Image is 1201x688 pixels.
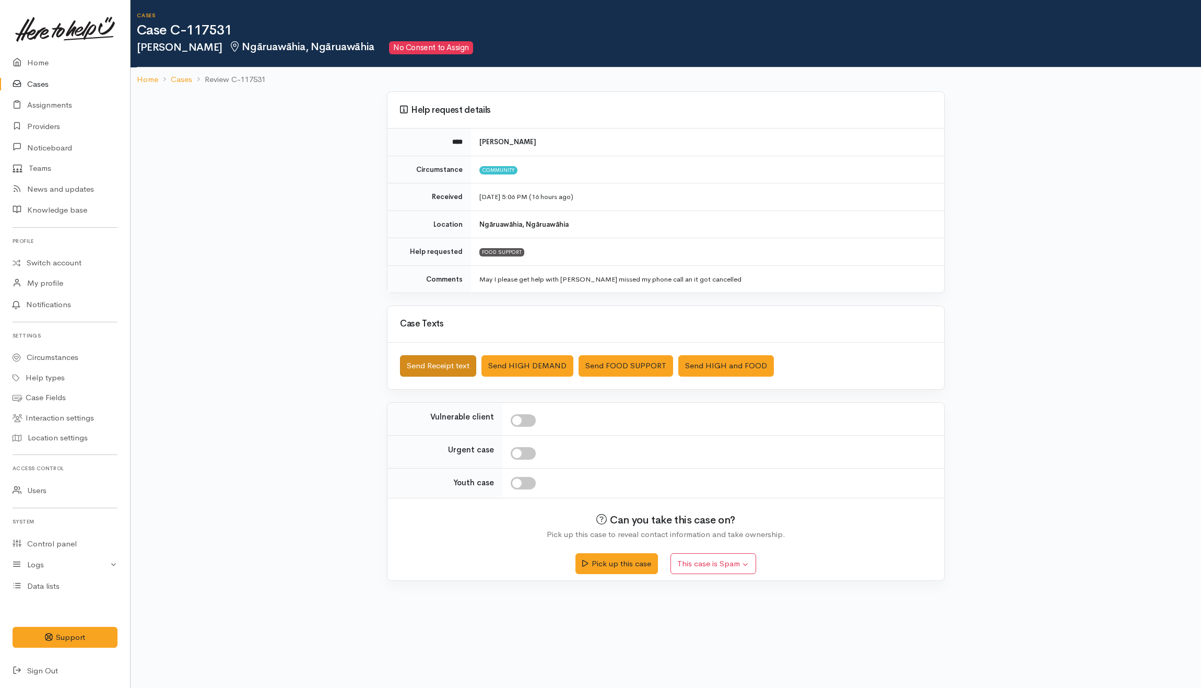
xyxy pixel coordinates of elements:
[479,248,524,256] div: FOOD SUPPORT
[400,502,932,526] h2: Can you take this case on?
[400,319,932,329] h3: Case Texts
[479,220,569,229] b: Ngāruawāhia, Ngāruawāhia
[137,74,158,86] a: Home
[400,105,932,115] h3: Help request details
[535,529,796,541] div: Pick up this case to reveal contact information and take ownership.
[479,137,536,146] b: [PERSON_NAME]
[453,477,494,489] label: Youth case
[229,40,374,53] span: Ngāruawāhia, Ngāruawāhia
[400,355,476,377] button: Send Receipt text
[579,355,673,377] button: Send FOOD SUPPORT
[13,515,117,529] h6: System
[387,156,471,183] td: Circumstance
[670,553,756,575] button: This case is Spam
[575,553,657,575] button: Pick up this case
[387,238,471,266] td: Help requested
[137,13,1201,18] h6: Cases
[131,67,1201,92] nav: breadcrumb
[481,355,573,377] button: Send HIGH DEMAND
[471,183,944,211] td: [DATE] 5:06 PM (16 hours ago)
[137,23,1201,38] h1: Case C-117531
[678,355,774,377] button: Send HIGH and FOOD
[13,461,117,475] h6: Access control
[13,627,117,648] button: Support
[171,74,192,86] a: Cases
[13,234,117,248] h6: Profile
[389,41,473,54] span: No Consent to Assign
[479,166,517,174] span: Community
[387,265,471,293] td: Comments
[471,265,944,293] td: May I please get help with [PERSON_NAME] missed my phone call an it got cancelled
[192,74,266,86] li: Review C-117531
[137,41,1201,54] h2: [PERSON_NAME]
[387,183,471,211] td: Received
[13,329,117,343] h6: Settings
[387,211,471,238] td: Location
[448,444,494,456] label: Urgent case
[430,411,494,423] label: Vulnerable client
